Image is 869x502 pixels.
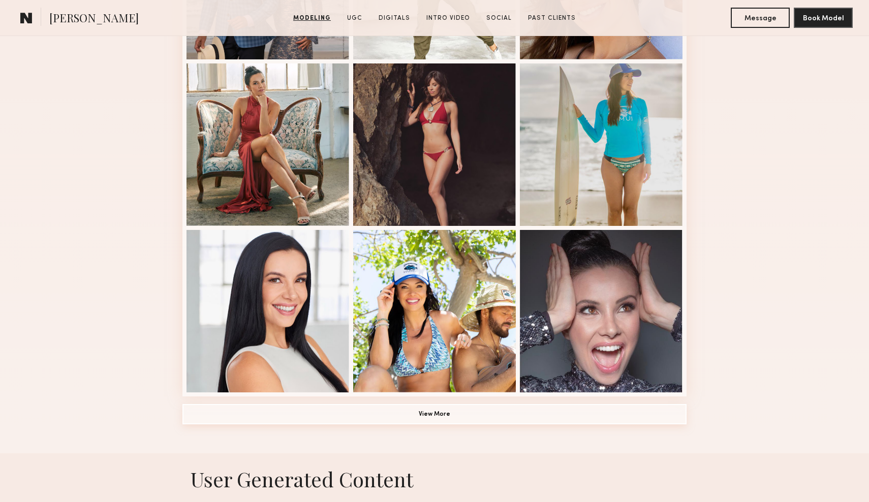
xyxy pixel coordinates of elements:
[343,14,366,23] a: UGC
[524,14,580,23] a: Past Clients
[289,14,335,23] a: Modeling
[794,8,853,28] button: Book Model
[731,8,790,28] button: Message
[794,13,853,22] a: Book Model
[182,404,687,424] button: View More
[422,14,474,23] a: Intro Video
[174,465,695,492] h1: User Generated Content
[482,14,516,23] a: Social
[375,14,414,23] a: Digitals
[49,10,139,28] span: [PERSON_NAME]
